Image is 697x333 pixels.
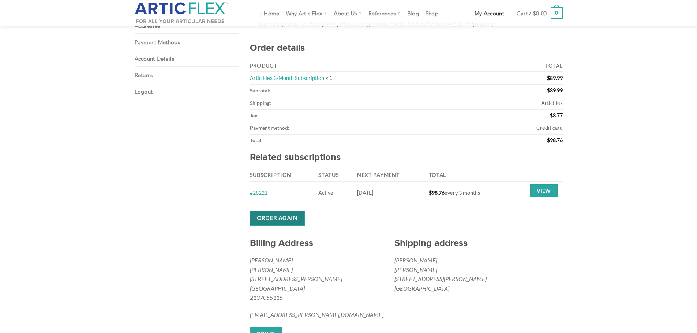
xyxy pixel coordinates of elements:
th: Total [483,60,562,72]
th: Product [250,60,483,72]
span: 98.76 [429,190,445,196]
a: Account details [135,50,239,66]
span: 89.99 [547,87,563,94]
th: Subtotal: [250,85,483,97]
td: Credit card [483,122,562,135]
span: $ [547,137,550,143]
a: Why Artic Flex [286,5,327,20]
img: Artic Flex [135,2,229,24]
th: Shipping: [250,97,483,110]
h2: Shipping address [394,239,487,251]
a: Blog [407,6,419,19]
a: #28221 [250,190,267,196]
span: $ [547,87,550,94]
strong: × 1 [325,75,332,81]
span: 8.77 [550,112,563,118]
a: Order again [250,211,305,225]
a: Cart / $0.00 0 [517,1,563,24]
span: $ [547,75,550,81]
span: Total [429,172,446,178]
td: every 3 months [426,182,510,205]
h2: Related subscriptions [250,153,563,165]
td: [DATE] [355,182,426,205]
span: My account [475,10,504,16]
a: My account [475,6,504,19]
span: $ [533,11,536,14]
address: [PERSON_NAME] [PERSON_NAME] [STREET_ADDRESS][PERSON_NAME] [GEOGRAPHIC_DATA] [394,256,487,293]
a: Logout [135,83,239,99]
span: Status [318,172,339,178]
span: $ [429,190,432,196]
span: 98.76 [547,137,563,143]
a: References [368,5,401,20]
th: Tax: [250,110,483,122]
a: Returns [135,67,239,83]
td: Active [316,182,355,205]
h2: Order details [250,43,563,56]
a: View [530,184,557,197]
span: $ [550,112,553,118]
h2: Billing Address [250,239,383,251]
th: Total: [250,135,483,147]
th: Payment method: [250,122,483,135]
span: Next payment [357,172,400,178]
address: [PERSON_NAME] [PERSON_NAME] [STREET_ADDRESS][PERSON_NAME] [GEOGRAPHIC_DATA] [250,256,383,319]
p: 2137055115 [250,293,383,302]
span: Subscription [250,172,292,178]
a: Shop [426,6,438,19]
bdi: 89.99 [547,75,563,81]
a: Payment methods [135,34,239,50]
span: Cart / [517,10,547,16]
a: About Us [334,5,362,20]
a: Artic Flex 3-Month Subscription [250,75,324,81]
a: Home [264,6,279,19]
td: ArticFlex [483,97,562,110]
p: [EMAIL_ADDRESS][PERSON_NAME][DOMAIN_NAME] [250,310,383,319]
strong: 0 [551,7,563,19]
bdi: 0.00 [533,11,547,14]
